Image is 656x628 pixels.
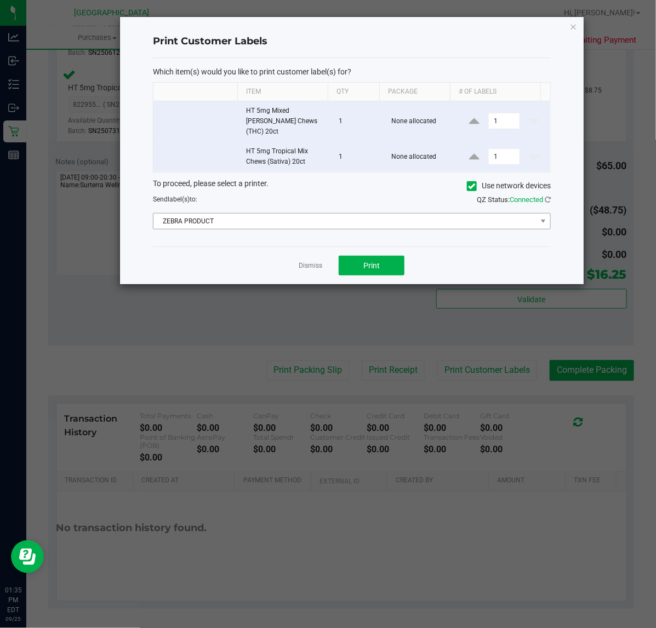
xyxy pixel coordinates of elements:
[153,67,551,77] p: Which item(s) would you like to print customer label(s) for?
[379,83,450,101] th: Package
[467,180,551,192] label: Use network devices
[299,261,322,270] a: Dismiss
[363,261,380,270] span: Print
[153,195,197,203] span: Send to:
[153,34,551,49] h4: Print Customer Labels
[510,195,543,204] span: Connected
[153,214,537,229] span: ZEBRA PRODUCT
[332,142,385,171] td: 1
[385,101,458,142] td: None allocated
[237,83,328,101] th: Item
[477,195,551,204] span: QZ Status:
[328,83,379,101] th: Qty
[450,83,540,101] th: # of labels
[239,142,332,171] td: HT 5mg Tropical Mix Chews (Sativa) 20ct
[239,101,332,142] td: HT 5mg Mixed [PERSON_NAME] Chews (THC) 20ct
[339,256,404,275] button: Print
[385,142,458,171] td: None allocated
[332,101,385,142] td: 1
[11,540,44,573] iframe: Resource center
[168,195,190,203] span: label(s)
[145,178,559,194] div: To proceed, please select a printer.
